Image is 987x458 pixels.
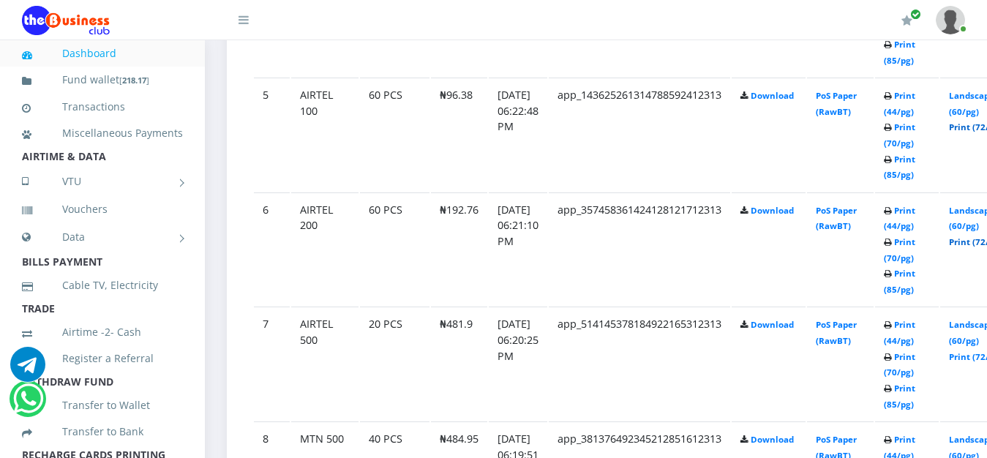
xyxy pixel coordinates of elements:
[254,307,290,420] td: 7
[254,192,290,306] td: 6
[22,6,110,35] img: Logo
[884,236,915,263] a: Print (70/pg)
[751,90,794,101] a: Download
[291,78,359,191] td: AIRTEL 100
[489,307,547,420] td: [DATE] 06:20:25 PM
[13,392,43,416] a: Chat for support
[22,269,183,302] a: Cable TV, Electricity
[549,307,730,420] td: app_514145378184922165312313
[22,192,183,226] a: Vouchers
[816,319,857,346] a: PoS Paper (RawBT)
[884,319,915,346] a: Print (44/pg)
[549,78,730,191] td: app_143625261314788592412313
[489,78,547,191] td: [DATE] 06:22:48 PM
[291,307,359,420] td: AIRTEL 500
[22,388,183,422] a: Transfer to Wallet
[816,90,857,117] a: PoS Paper (RawBT)
[884,121,915,149] a: Print (70/pg)
[816,205,857,232] a: PoS Paper (RawBT)
[489,192,547,306] td: [DATE] 06:21:10 PM
[22,342,183,375] a: Register a Referral
[751,205,794,216] a: Download
[884,268,915,295] a: Print (85/pg)
[360,78,429,191] td: 60 PCS
[884,205,915,232] a: Print (44/pg)
[22,219,183,255] a: Data
[884,39,915,66] a: Print (85/pg)
[431,192,487,306] td: ₦192.76
[431,307,487,420] td: ₦481.9
[291,192,359,306] td: AIRTEL 200
[22,315,183,349] a: Airtime -2- Cash
[122,75,146,86] b: 218.17
[22,116,183,150] a: Miscellaneous Payments
[22,163,183,200] a: VTU
[22,37,183,70] a: Dashboard
[936,6,965,34] img: User
[884,154,915,181] a: Print (85/pg)
[360,192,429,306] td: 60 PCS
[10,358,45,382] a: Chat for support
[431,78,487,191] td: ₦96.38
[22,415,183,448] a: Transfer to Bank
[549,192,730,306] td: app_357458361424128121712313
[360,307,429,420] td: 20 PCS
[751,319,794,330] a: Download
[884,90,915,117] a: Print (44/pg)
[884,383,915,410] a: Print (85/pg)
[22,63,183,97] a: Fund wallet[218.17]
[254,78,290,191] td: 5
[910,9,921,20] span: Renew/Upgrade Subscription
[751,434,794,445] a: Download
[119,75,149,86] small: [ ]
[22,90,183,124] a: Transactions
[901,15,912,26] i: Renew/Upgrade Subscription
[884,351,915,378] a: Print (70/pg)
